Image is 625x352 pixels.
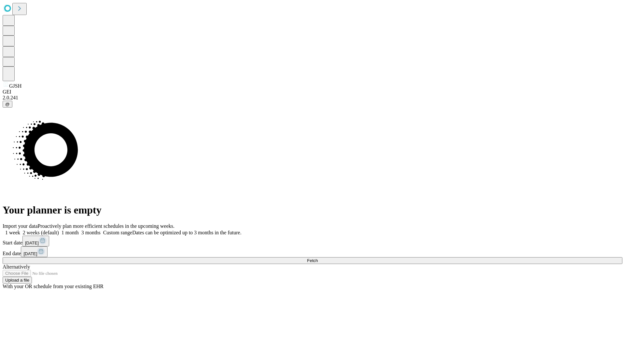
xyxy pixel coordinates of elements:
div: GEI [3,89,622,95]
span: Dates can be optimized up to 3 months in the future. [132,230,241,235]
span: @ [5,102,10,107]
span: [DATE] [25,241,39,245]
span: Import your data [3,223,38,229]
span: 1 month [62,230,79,235]
span: Proactively plan more efficient schedules in the upcoming weeks. [38,223,174,229]
button: Fetch [3,257,622,264]
span: [DATE] [23,251,37,256]
button: Upload a file [3,277,32,284]
span: 1 week [5,230,20,235]
span: 3 months [81,230,101,235]
button: [DATE] [22,236,49,246]
div: Start date [3,236,622,246]
span: Alternatively [3,264,30,270]
span: With your OR schedule from your existing EHR [3,284,104,289]
button: @ [3,101,12,108]
button: [DATE] [21,246,48,257]
span: Fetch [307,258,318,263]
h1: Your planner is empty [3,204,622,216]
span: GJSH [9,83,21,89]
div: 2.0.241 [3,95,622,101]
div: End date [3,246,622,257]
span: Custom range [103,230,132,235]
span: 2 weeks (default) [23,230,59,235]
